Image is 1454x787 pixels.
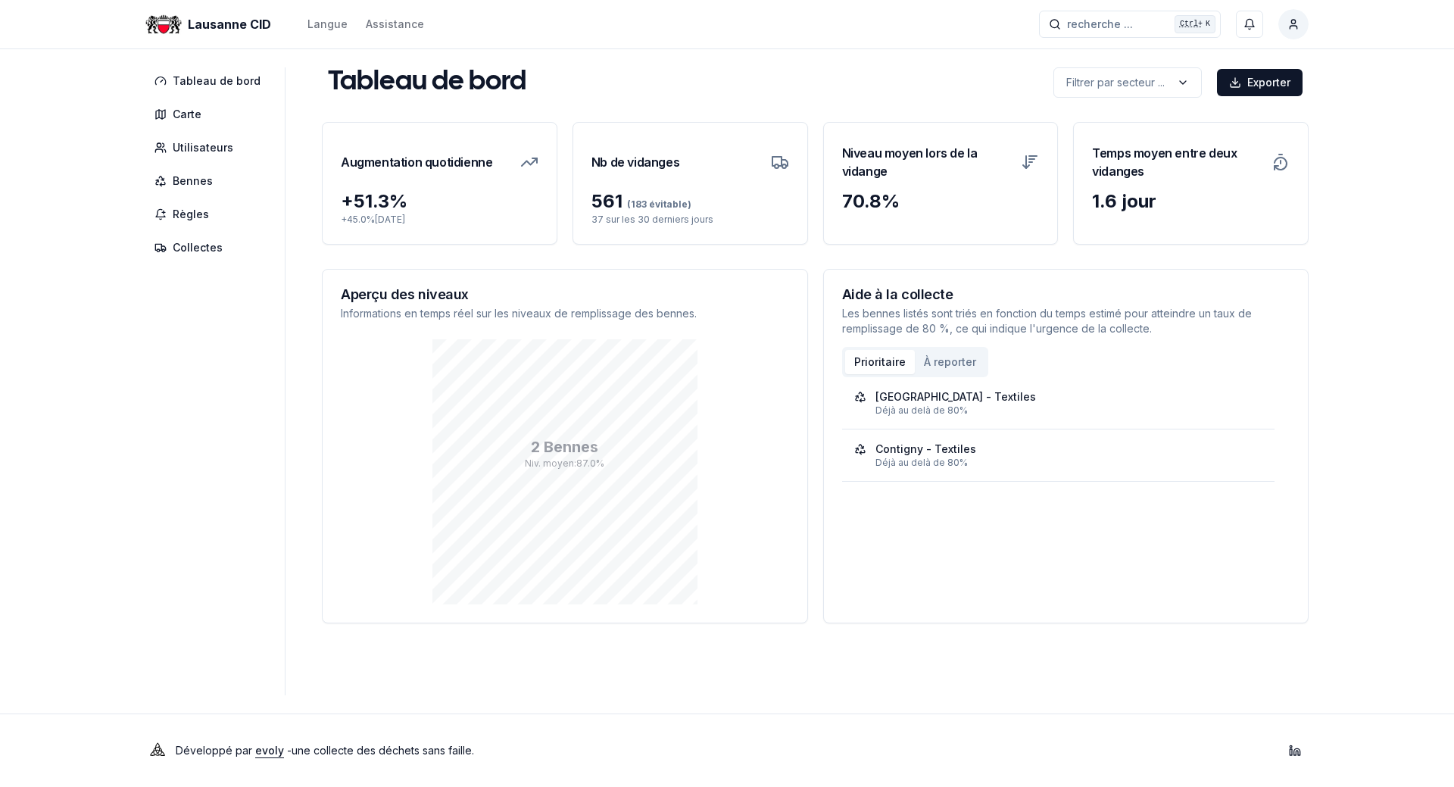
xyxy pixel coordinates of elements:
[591,214,789,226] p: 37 sur les 30 derniers jours
[173,107,201,122] span: Carte
[622,198,691,210] span: (183 évitable)
[145,201,276,228] a: Règles
[307,15,348,33] button: Langue
[591,189,789,214] div: 561
[842,141,1012,183] h3: Niveau moyen lors de la vidange
[854,389,1263,417] a: [GEOGRAPHIC_DATA] - TextilesDéjà au delà de 80%
[915,350,985,374] button: À reporter
[341,306,789,321] p: Informations en temps réel sur les niveaux de remplissage des bennes.
[842,288,1290,301] h3: Aide à la collecte
[366,15,424,33] a: Assistance
[328,67,526,98] h1: Tableau de bord
[875,389,1036,404] div: [GEOGRAPHIC_DATA] - Textiles
[854,442,1263,469] a: Contigny - TextilesDéjà au delà de 80%
[173,73,261,89] span: Tableau de bord
[173,207,209,222] span: Règles
[145,739,170,763] img: Evoly Logo
[1092,189,1290,214] div: 1.6 jour
[875,442,976,457] div: Contigny - Textiles
[307,17,348,32] div: Langue
[1053,67,1202,98] button: label
[188,15,271,33] span: Lausanne CID
[1067,17,1133,32] span: recherche ...
[173,173,213,189] span: Bennes
[591,141,679,183] h3: Nb de vidanges
[145,134,276,161] a: Utilisateurs
[145,67,276,95] a: Tableau de bord
[173,240,223,255] span: Collectes
[875,404,1263,417] div: Déjà au delà de 80%
[842,189,1040,214] div: 70.8 %
[341,288,789,301] h3: Aperçu des niveaux
[1217,69,1303,96] button: Exporter
[341,141,492,183] h3: Augmentation quotidienne
[176,740,474,761] p: Développé par - une collecte des déchets sans faille .
[341,189,538,214] div: + 51.3 %
[145,6,182,42] img: Lausanne CID Logo
[875,457,1263,469] div: Déjà au delà de 80%
[1066,75,1165,90] p: Filtrer par secteur ...
[1039,11,1221,38] button: recherche ...Ctrl+K
[145,167,276,195] a: Bennes
[145,101,276,128] a: Carte
[845,350,915,374] button: Prioritaire
[173,140,233,155] span: Utilisateurs
[842,306,1290,336] p: Les bennes listés sont triés en fonction du temps estimé pour atteindre un taux de remplissage de...
[255,744,284,757] a: evoly
[145,234,276,261] a: Collectes
[1092,141,1262,183] h3: Temps moyen entre deux vidanges
[145,15,277,33] a: Lausanne CID
[341,214,538,226] p: + 45.0 % [DATE]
